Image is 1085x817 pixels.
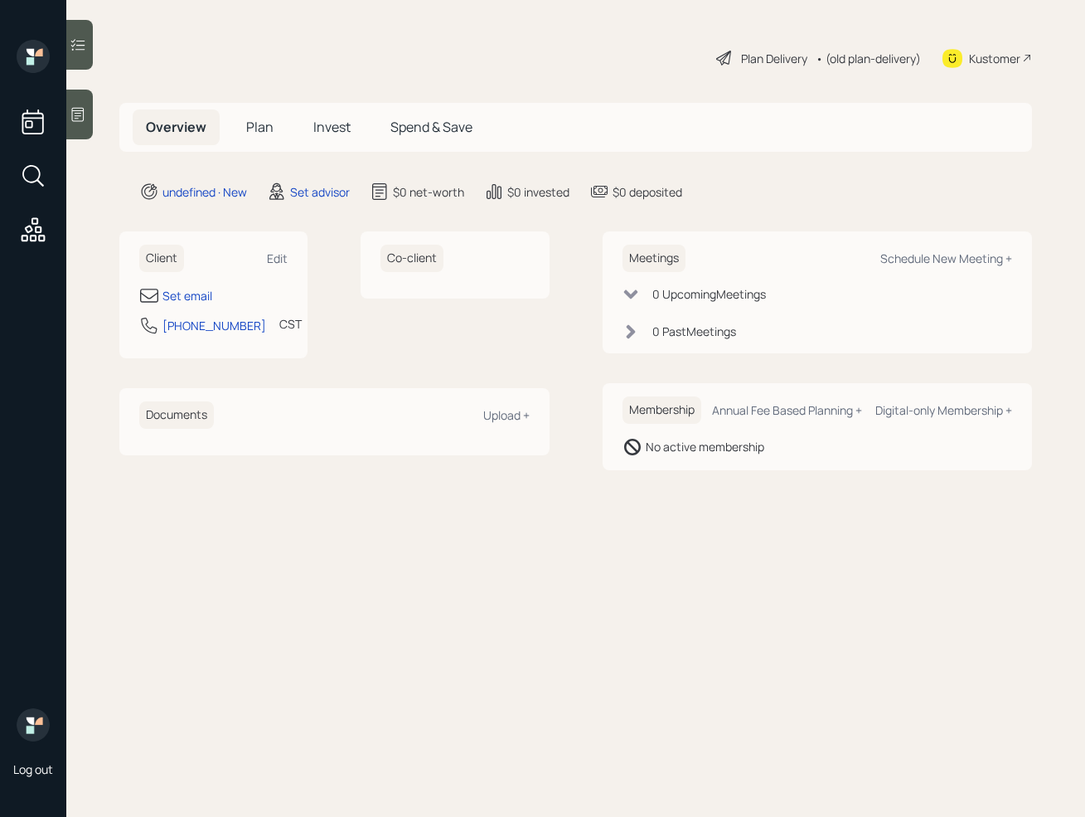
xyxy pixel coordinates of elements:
[712,402,862,418] div: Annual Fee Based Planning +
[139,245,184,272] h6: Client
[267,250,288,266] div: Edit
[162,287,212,304] div: Set email
[622,396,701,424] h6: Membership
[13,761,53,777] div: Log out
[483,407,530,423] div: Upload +
[652,323,736,340] div: 0 Past Meeting s
[390,118,472,136] span: Spend & Save
[507,183,569,201] div: $0 invested
[613,183,682,201] div: $0 deposited
[969,50,1020,67] div: Kustomer
[646,438,764,455] div: No active membership
[393,183,464,201] div: $0 net-worth
[290,183,350,201] div: Set advisor
[880,250,1012,266] div: Schedule New Meeting +
[622,245,685,272] h6: Meetings
[313,118,351,136] span: Invest
[162,317,266,334] div: [PHONE_NUMBER]
[146,118,206,136] span: Overview
[246,118,274,136] span: Plan
[741,50,807,67] div: Plan Delivery
[652,285,766,303] div: 0 Upcoming Meeting s
[279,315,302,333] div: CST
[380,245,443,272] h6: Co-client
[139,401,214,429] h6: Documents
[816,50,921,67] div: • (old plan-delivery)
[875,402,1012,418] div: Digital-only Membership +
[162,183,247,201] div: undefined · New
[17,708,50,742] img: retirable_logo.png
